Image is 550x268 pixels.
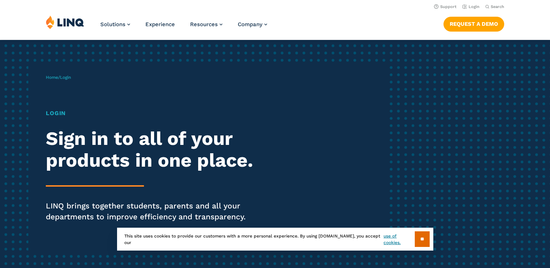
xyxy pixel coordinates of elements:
span: Search [491,4,504,9]
button: Open Search Bar [485,4,504,9]
img: LINQ | K‑12 Software [46,15,84,29]
span: Resources [190,21,218,28]
span: Company [238,21,262,28]
h1: Login [46,109,258,118]
a: Request a Demo [443,17,504,31]
nav: Button Navigation [443,15,504,31]
a: Solutions [100,21,130,28]
a: use of cookies. [384,233,414,246]
span: / [46,75,71,80]
a: Login [462,4,479,9]
p: LINQ brings together students, parents and all your departments to improve efficiency and transpa... [46,200,258,222]
h2: Sign in to all of your products in one place. [46,128,258,171]
span: Login [60,75,71,80]
a: Company [238,21,267,28]
a: Support [434,4,457,9]
div: This site uses cookies to provide our customers with a more personal experience. By using [DOMAIN... [117,228,433,251]
nav: Primary Navigation [100,15,267,39]
a: Resources [190,21,222,28]
a: Experience [145,21,175,28]
span: Solutions [100,21,125,28]
a: Home [46,75,58,80]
